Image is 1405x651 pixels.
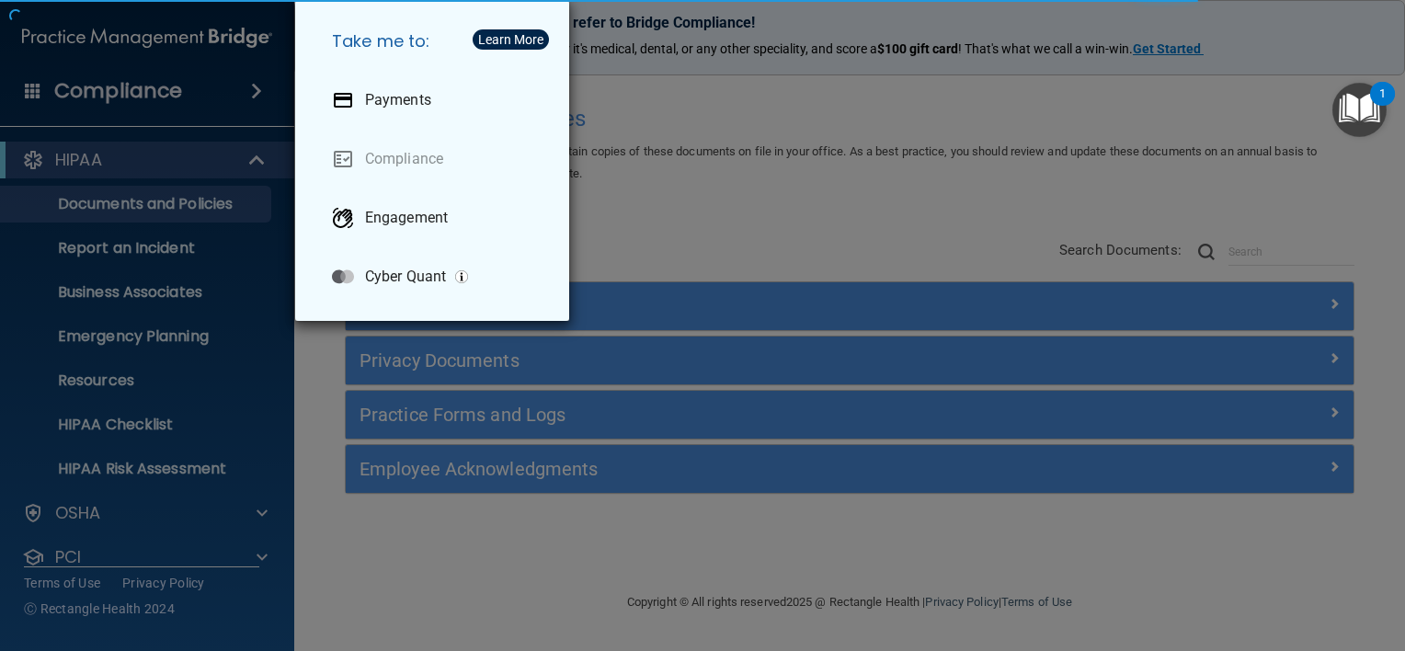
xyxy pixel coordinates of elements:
div: Learn More [478,33,543,46]
p: Cyber Quant [365,268,446,286]
a: Compliance [317,133,554,185]
p: Engagement [365,209,448,227]
p: Payments [365,91,431,109]
button: Learn More [473,29,549,50]
a: Payments [317,74,554,126]
div: 1 [1379,94,1386,118]
a: Cyber Quant [317,251,554,303]
button: Open Resource Center, 1 new notification [1332,83,1387,137]
a: Engagement [317,192,554,244]
h5: Take me to: [317,16,554,67]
